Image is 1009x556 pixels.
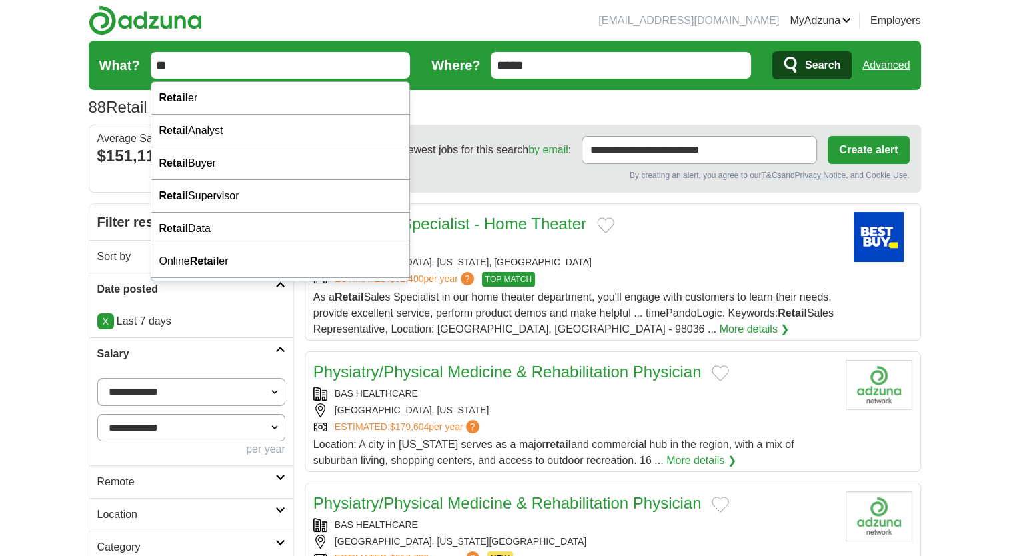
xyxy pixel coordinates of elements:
label: Where? [431,55,480,75]
strong: Retail [159,92,189,103]
div: BAS HEALTHCARE [313,518,835,532]
button: Add to favorite jobs [712,365,729,381]
strong: Retail [159,223,189,234]
div: [GEOGRAPHIC_DATA], [US_STATE], [GEOGRAPHIC_DATA] [313,255,835,269]
div: [GEOGRAPHIC_DATA], [US_STATE][GEOGRAPHIC_DATA] [313,535,835,549]
div: Fashion [151,278,410,311]
a: RetailSales Specialist - Home Theater [313,215,586,233]
li: [EMAIL_ADDRESS][DOMAIN_NAME] [598,13,779,29]
img: Company logo [846,360,912,410]
h1: Retail Jobs in 98072 [89,98,251,116]
img: Best Buy logo [846,212,912,262]
strong: Retail [159,125,189,136]
a: Salary [89,337,293,370]
div: Buyer [151,147,410,180]
a: More details ❯ [666,453,736,469]
a: by email [528,144,568,155]
span: ? [461,272,474,285]
div: $151,115 [97,144,285,168]
span: Receive the newest jobs for this search : [343,142,571,158]
button: Add to favorite jobs [712,497,729,513]
h2: Location [97,507,275,523]
strong: Retail [190,255,219,267]
button: Add to favorite jobs [597,217,614,233]
h2: Category [97,539,275,555]
h2: Filter results [89,204,293,240]
strong: Retail [335,291,364,303]
span: Location: A city in [US_STATE] serves as a major and commercial hub in the region, with a mix of ... [313,439,794,466]
a: Remote [89,465,293,498]
a: ESTIMATED:$179,604per year? [335,420,482,434]
h2: Sort by [97,249,275,265]
h2: Salary [97,346,275,362]
div: er [151,82,410,115]
div: [GEOGRAPHIC_DATA], [US_STATE] [313,403,835,417]
img: Adzuna logo [89,5,202,35]
span: TOP MATCH [482,272,535,287]
button: Create alert [828,136,909,164]
strong: retail [546,439,571,450]
img: Company logo [846,491,912,541]
a: Sort by [89,240,293,273]
strong: Retail [159,190,189,201]
a: Physiatry/Physical Medicine & Rehabilitation Physician [313,494,702,512]
a: Advanced [862,52,910,79]
a: Employers [870,13,921,29]
div: By creating an alert, you agree to our and , and Cookie Use. [316,169,910,181]
a: Privacy Notice [794,171,846,180]
a: Date posted [89,273,293,305]
div: BAS HEALTHCARE [313,387,835,401]
p: Last 7 days [97,313,285,329]
span: Search [805,52,840,79]
span: As a Sales Specialist in our home theater department, you'll engage with customers to learn their... [313,291,834,335]
span: $179,604 [390,421,429,432]
span: 88 [89,95,107,119]
a: Physiatry/Physical Medicine & Rehabilitation Physician [313,363,702,381]
div: Average Salary [97,133,285,144]
h2: Date posted [97,281,275,297]
div: Data [151,213,410,245]
h2: Remote [97,474,275,490]
div: Supervisor [151,180,410,213]
span: ? [466,420,479,433]
div: per year [97,441,285,457]
label: What? [99,55,140,75]
strong: Retail [778,307,807,319]
a: MyAdzuna [790,13,851,29]
a: More details ❯ [720,321,790,337]
a: X [97,313,114,329]
strong: Retail [159,157,189,169]
div: Online er [151,245,410,278]
a: T&Cs [761,171,781,180]
div: Analyst [151,115,410,147]
a: Location [89,498,293,531]
button: Search [772,51,852,79]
